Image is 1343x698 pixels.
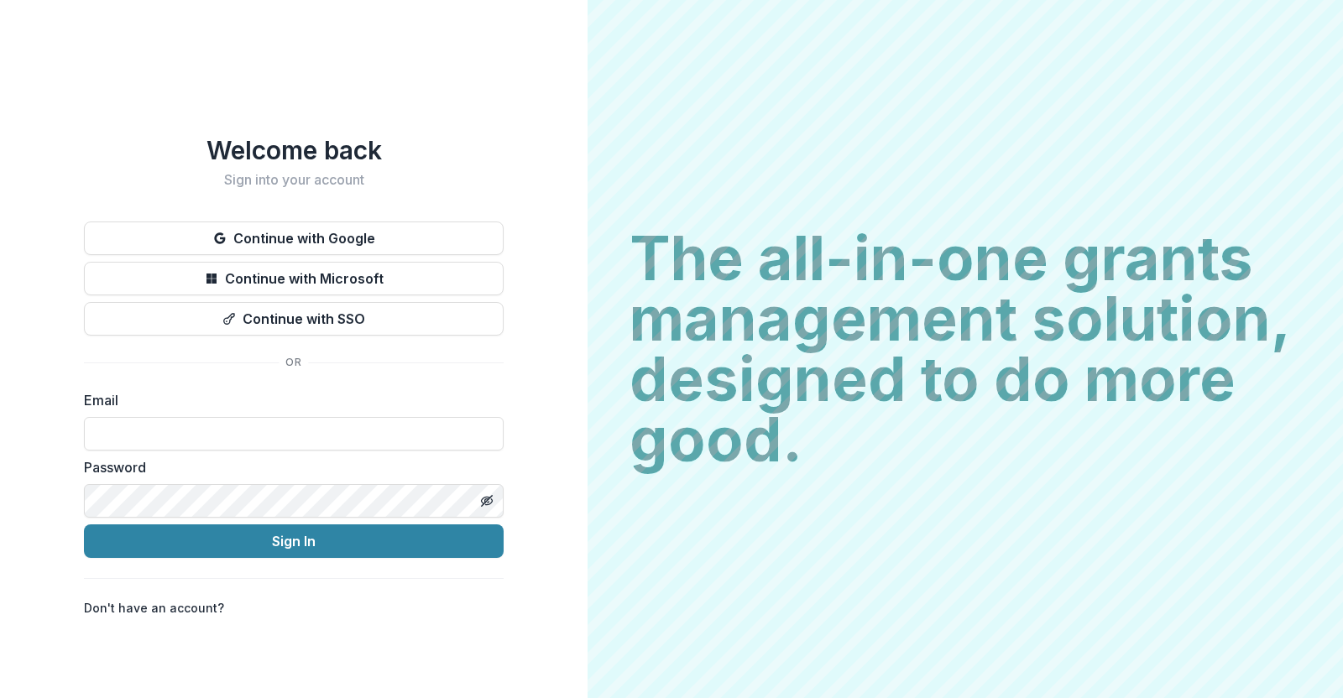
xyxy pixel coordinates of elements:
label: Password [84,457,494,477]
p: Don't have an account? [84,599,224,617]
button: Sign In [84,524,504,558]
button: Continue with Google [84,221,504,255]
h1: Welcome back [84,135,504,165]
button: Toggle password visibility [473,487,500,514]
button: Continue with Microsoft [84,262,504,295]
h2: Sign into your account [84,172,504,188]
label: Email [84,390,494,410]
button: Continue with SSO [84,302,504,336]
